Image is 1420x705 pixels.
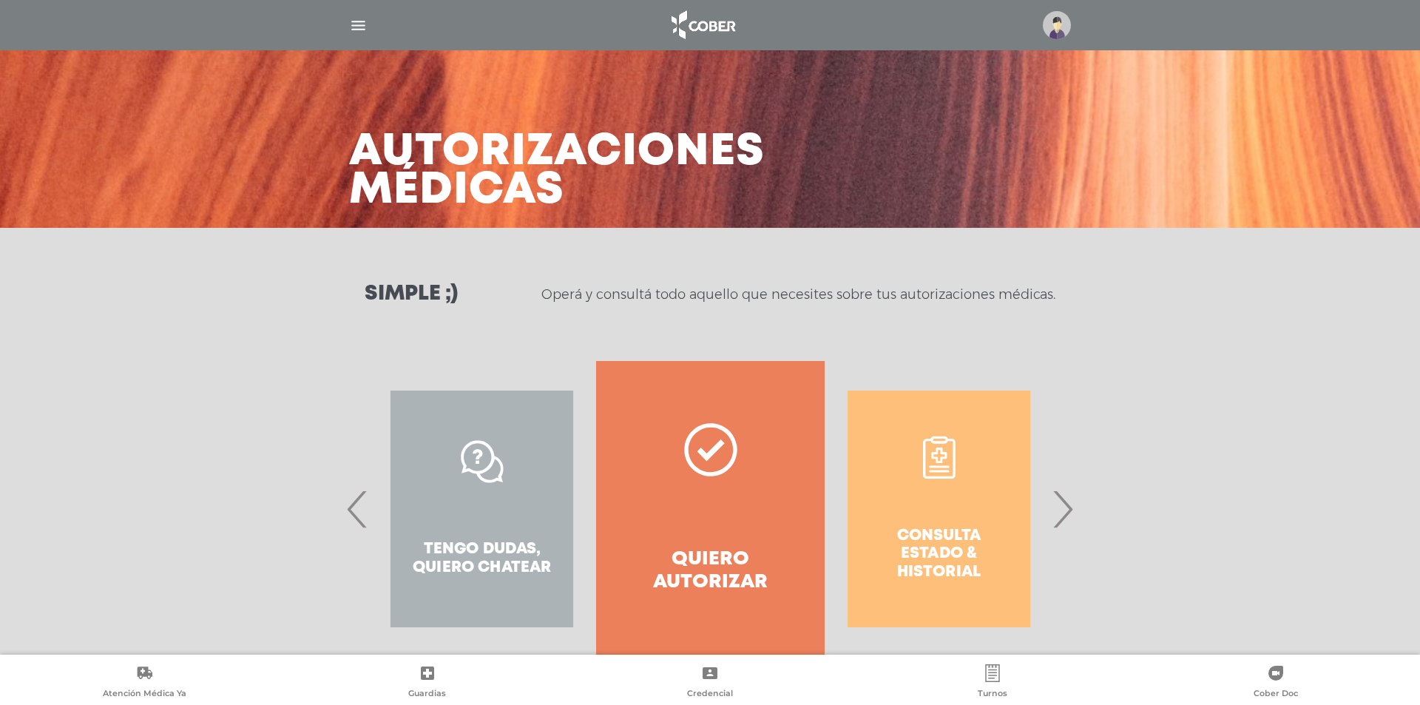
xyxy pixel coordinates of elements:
[285,664,568,702] a: Guardias
[1254,688,1298,701] span: Cober Doc
[365,284,458,305] h3: Simple ;)
[1135,664,1417,702] a: Cober Doc
[663,7,741,43] img: logo_cober_home-white.png
[1043,11,1071,39] img: profile-placeholder.svg
[541,286,1055,303] p: Operá y consultá todo aquello que necesites sobre tus autorizaciones médicas.
[596,361,825,657] a: Quiero autorizar
[1048,469,1077,549] span: Next
[3,664,285,702] a: Atención Médica Ya
[349,133,765,210] h3: Autorizaciones médicas
[978,688,1007,701] span: Turnos
[569,664,851,702] a: Credencial
[103,688,186,701] span: Atención Médica Ya
[408,688,446,701] span: Guardias
[623,548,798,594] h4: Quiero autorizar
[343,469,372,549] span: Previous
[349,16,368,35] img: Cober_menu-lines-white.svg
[851,664,1134,702] a: Turnos
[687,688,733,701] span: Credencial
